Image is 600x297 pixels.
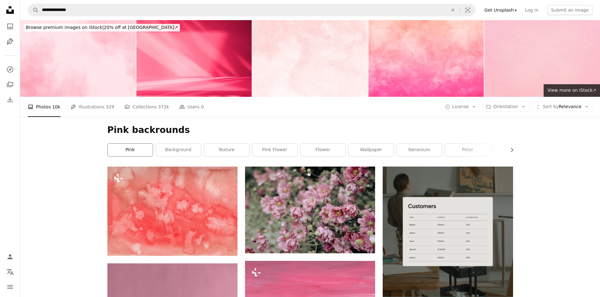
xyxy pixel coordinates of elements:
[245,207,375,213] a: A bunch of pink flowers in a field
[28,4,39,16] button: Search Unsplash
[481,5,521,15] a: Get Unsplash+
[4,93,16,106] a: Download History
[26,25,104,30] span: Browse premium images on iStock |
[441,102,480,112] button: License
[4,35,16,48] a: Illustrations
[445,144,490,156] a: petal
[446,4,460,16] button: Clear
[107,124,513,136] h1: Pink backrounds
[543,104,558,109] span: Sort by
[28,4,476,16] form: Find visuals sitewide
[521,5,542,15] a: Log in
[179,97,204,117] a: Users 0
[547,5,592,15] button: Submit an image
[4,78,16,91] a: Collections
[136,20,252,97] img: Wall interior background, studio, and backdrops show products. with shadow from window color whit...
[107,167,237,256] img: background pattern
[397,144,442,156] a: geranium
[20,20,136,97] img: Abstract Watercolor Background in Coral Pink Color with Stipple Texture
[106,103,114,110] span: 329
[493,104,518,109] span: Orientation
[204,144,249,156] a: texture
[201,103,204,110] span: 0
[71,97,114,117] a: Illustrations 329
[506,144,513,156] button: scroll list to the right
[4,63,16,76] a: Explore
[544,84,600,97] a: View more on iStock↗
[493,144,538,156] a: texture pink
[4,4,16,18] a: Home — Unsplash
[300,144,346,156] a: flower
[484,20,600,97] img: Close up detail view of pink textured felt fabric.
[26,25,178,30] span: 20% off at [GEOGRAPHIC_DATA] ↗
[108,144,153,156] a: pink
[482,102,529,112] button: Orientation
[349,144,394,156] a: wallpaper
[547,88,596,93] span: View more on iStock ↗
[107,208,237,214] a: background pattern
[4,281,16,293] button: Menu
[252,144,297,156] a: pink flower
[156,144,201,156] a: background
[158,103,169,110] span: 372k
[543,104,581,110] span: Relevance
[124,97,169,117] a: Collections 372k
[245,167,375,253] img: A bunch of pink flowers in a field
[4,250,16,263] a: Log in / Sign up
[4,266,16,278] button: Language
[460,4,475,16] button: Visual search
[532,102,592,112] button: Sort byRelevance
[252,20,368,97] img: Pink Pale Millennial Grunge Marble Texture Abstract Putty Concrete Background Rose Gold Quartz Pa...
[452,104,469,109] span: License
[369,20,484,97] img: Watercolor Painting Background - Hand Painted Pink Artwork - Abstract Clouds
[20,20,184,35] a: Browse premium images on iStock|20% off at [GEOGRAPHIC_DATA]↗
[383,167,513,296] img: file-1747939376688-baf9a4a454ffimage
[4,20,16,33] a: Photos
